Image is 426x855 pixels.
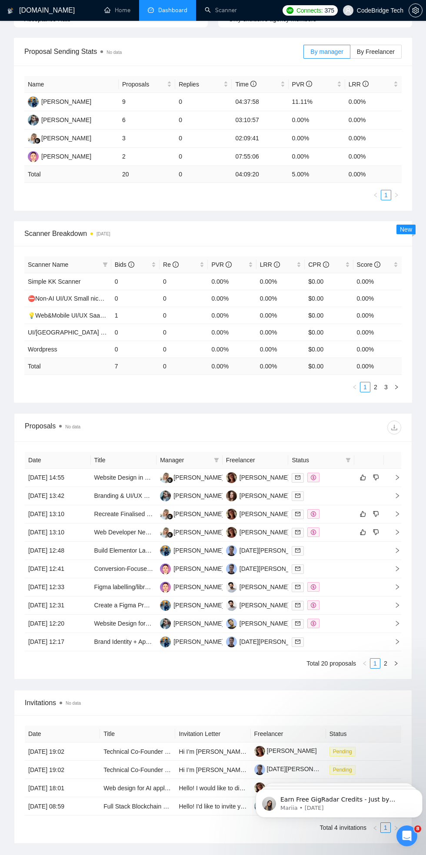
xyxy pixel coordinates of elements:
[305,341,353,358] td: $0.00
[24,46,303,57] span: Proposal Sending Stats
[380,658,391,669] li: 2
[226,636,237,647] img: IR
[25,452,91,469] th: Date
[128,262,134,268] span: info-circle
[41,97,91,106] div: [PERSON_NAME]
[353,358,402,374] td: 0.00 %
[346,457,351,463] span: filter
[345,93,402,111] td: 0.00%
[362,661,367,666] span: left
[160,583,223,590] a: YK[PERSON_NAME]
[295,548,300,553] span: mail
[360,529,366,536] span: like
[345,129,402,148] td: 0.00%
[111,273,160,290] td: 0
[256,307,305,324] td: 0.00%
[173,491,223,500] div: [PERSON_NAME]
[208,307,256,324] td: 0.00%
[250,81,256,87] span: info-circle
[394,192,399,198] span: right
[345,7,351,13] span: user
[111,307,160,324] td: 1
[240,637,309,646] div: [DATE][PERSON_NAME]
[173,473,223,482] div: [PERSON_NAME]
[353,307,402,324] td: 0.00%
[122,80,165,89] span: Proposals
[103,766,329,773] a: Technical Co-Founder / VR & Blockchain Integration Partner for Real Estate Startup
[160,474,223,481] a: AK[PERSON_NAME]
[387,493,400,499] span: right
[25,421,213,434] div: Proposals
[156,452,223,469] th: Manager
[387,474,400,481] span: right
[167,514,173,520] img: gigradar-bm.png
[226,582,237,593] img: AT
[94,602,246,609] a: Create a Figma Presentation with High Fidelity Mockups
[232,166,288,183] td: 04:09:20
[103,803,269,810] a: Full Stack Blockchain Developer Needed for Exciting Projects
[28,134,91,141] a: AK[PERSON_NAME]
[167,532,173,538] img: gigradar-bm.png
[25,505,91,524] td: [DATE] 13:10
[226,618,237,629] img: DK
[173,509,223,519] div: [PERSON_NAME]
[371,527,381,537] button: dislike
[119,166,175,183] td: 20
[160,527,171,538] img: AK
[160,563,171,574] img: YK
[349,81,369,88] span: LRR
[232,129,288,148] td: 02:09:41
[295,639,300,644] span: mail
[160,545,171,556] img: SA
[374,262,380,268] span: info-circle
[28,152,91,159] a: YK[PERSON_NAME]
[226,472,237,483] img: AV
[226,527,237,538] img: AV
[387,421,401,434] button: download
[289,166,345,183] td: 5.00 %
[381,382,391,392] a: 3
[119,129,175,148] td: 3
[28,151,39,162] img: YK
[160,273,208,290] td: 0
[295,566,300,571] span: mail
[119,76,175,93] th: Proposals
[160,528,223,535] a: AK[PERSON_NAME]
[323,262,329,268] span: info-circle
[103,748,329,755] a: Technical Co-Founder / VR & Blockchain Integration Partner for Real Estate Startup
[226,600,237,611] img: AT
[226,490,237,501] img: A
[160,490,171,501] img: KK
[295,493,300,498] span: mail
[28,346,57,353] a: Wordpress
[226,620,290,626] a: DK[PERSON_NAME]
[305,307,353,324] td: $0.00
[240,491,290,500] div: [PERSON_NAME]
[353,290,402,307] td: 0.00%
[353,324,402,341] td: 0.00%
[409,3,423,17] button: setting
[252,771,426,832] iframe: Intercom notifications message
[91,505,157,524] td: Recreate Finalised Website Designs in Figma with Interactive Components
[41,152,91,161] div: [PERSON_NAME]
[173,546,223,555] div: [PERSON_NAME]
[349,382,360,392] button: left
[254,747,317,754] a: [PERSON_NAME]
[175,93,232,111] td: 0
[387,529,400,535] span: right
[28,133,39,144] img: AK
[91,524,157,542] td: Web Developer Needed to Create a Homeowner-Contractor Pairing Site
[226,547,309,553] a: IR[DATE][PERSON_NAME]
[357,48,395,55] span: By Freelancer
[289,129,345,148] td: 0.00%
[111,324,160,341] td: 0
[329,765,356,775] span: Pending
[173,600,223,610] div: [PERSON_NAME]
[173,637,223,646] div: [PERSON_NAME]
[160,600,171,611] img: SA
[256,273,305,290] td: 0.00%
[358,509,368,519] button: like
[311,475,316,480] span: dollar
[296,6,323,15] span: Connects:
[28,261,68,268] span: Scanner Name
